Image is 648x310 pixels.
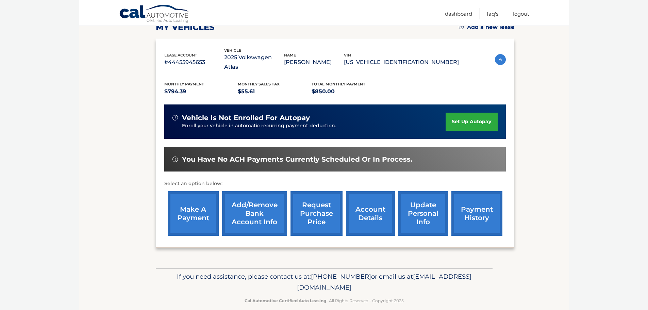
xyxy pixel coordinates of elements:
[119,4,190,24] a: Cal Automotive
[245,298,326,303] strong: Cal Automotive Certified Auto Leasing
[168,191,219,236] a: make a payment
[238,82,280,86] span: Monthly sales Tax
[156,22,215,32] h2: my vehicles
[164,87,238,96] p: $794.39
[495,54,506,65] img: accordion-active.svg
[222,191,287,236] a: Add/Remove bank account info
[297,273,471,291] span: [EMAIL_ADDRESS][DOMAIN_NAME]
[164,180,506,188] p: Select an option below:
[172,157,178,162] img: alert-white.svg
[445,8,472,19] a: Dashboard
[182,122,446,130] p: Enroll your vehicle in automatic recurring payment deduction.
[312,87,385,96] p: $850.00
[344,58,459,67] p: [US_VEHICLE_IDENTIFICATION_NUMBER]
[160,297,488,304] p: - All Rights Reserved - Copyright 2025
[182,114,310,122] span: vehicle is not enrolled for autopay
[172,115,178,120] img: alert-white.svg
[398,191,448,236] a: update personal info
[459,24,514,31] a: Add a new lease
[311,273,371,280] span: [PHONE_NUMBER]
[164,58,224,67] p: #44455945653
[290,191,343,236] a: request purchase price
[459,25,464,29] img: add.svg
[160,271,488,293] p: If you need assistance, please contact us at: or email us at
[346,191,395,236] a: account details
[238,87,312,96] p: $55.61
[451,191,502,236] a: payment history
[164,53,197,58] span: lease account
[284,58,344,67] p: [PERSON_NAME]
[284,53,296,58] span: name
[164,82,204,86] span: Monthly Payment
[446,113,497,131] a: set up autopay
[224,48,241,53] span: vehicle
[513,8,529,19] a: Logout
[344,53,351,58] span: vin
[312,82,365,86] span: Total Monthly Payment
[224,53,284,72] p: 2025 Volkswagen Atlas
[182,155,412,164] span: You have no ACH payments currently scheduled or in process.
[487,8,498,19] a: FAQ's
